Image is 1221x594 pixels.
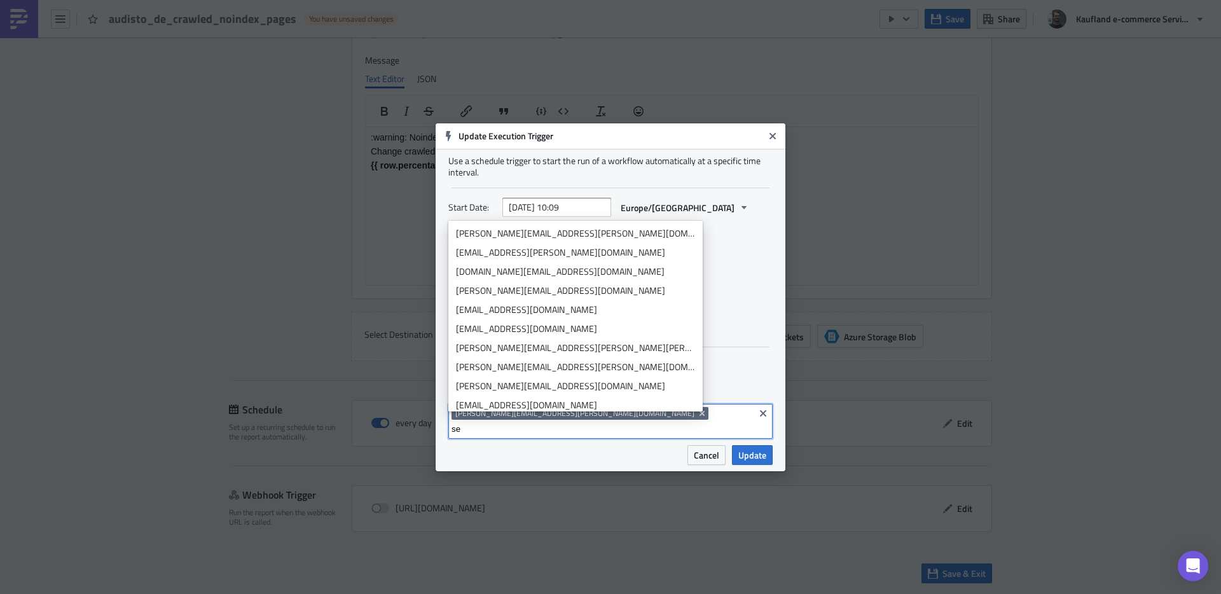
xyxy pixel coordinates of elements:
input: YYYY-MM-DD HH:mm [502,198,611,217]
div: [PERSON_NAME][EMAIL_ADDRESS][DOMAIN_NAME] [456,380,695,392]
h6: Update Execution Trigger [459,130,764,142]
div: [EMAIL_ADDRESS][DOMAIN_NAME] [456,303,695,316]
strong: noindex [69,19,104,29]
span: Europe/[GEOGRAPHIC_DATA] [621,201,735,214]
div: Use a schedule trigger to start the run of a workflow automatically at a specific time interval. [448,155,773,178]
div: [PERSON_NAME][EMAIL_ADDRESS][PERSON_NAME][DOMAIN_NAME] [456,227,695,240]
div: [DOMAIN_NAME][EMAIL_ADDRESS][DOMAIN_NAME] [456,265,695,278]
label: Start Date: [448,198,496,217]
span: Update [738,448,766,462]
button: Close [763,127,782,146]
div: [PERSON_NAME][EMAIL_ADDRESS][PERSON_NAME][PERSON_NAME][DOMAIN_NAME] [456,342,695,354]
body: Rich Text Area. Press ALT-0 for help. [5,5,607,43]
button: Remove Tag [697,407,708,420]
div: [PERSON_NAME][EMAIL_ADDRESS][DOMAIN_NAME] [456,284,695,297]
strong: {{ row.percentage_change }}% [5,33,134,43]
span: Cancel [694,448,719,462]
button: Update [732,445,773,465]
span: [PERSON_NAME][EMAIL_ADDRESS][PERSON_NAME][DOMAIN_NAME] [455,408,694,418]
p: Change crawled URLs in :flag-de: on compared to the day before: [5,19,607,29]
p: :warning: Noindexable pages crawled by audisto changed significantly [5,5,607,15]
div: Open Intercom Messenger [1178,551,1208,581]
button: Clear selected items [755,406,771,421]
div: [EMAIL_ADDRESS][DOMAIN_NAME] [456,322,695,335]
button: Cancel [687,445,726,465]
div: [EMAIL_ADDRESS][PERSON_NAME][DOMAIN_NAME] [456,246,695,259]
strong: {{ row.load_date }} [183,19,261,29]
ul: selectable options [448,221,703,411]
div: [EMAIL_ADDRESS][DOMAIN_NAME] [456,399,695,411]
button: Europe/[GEOGRAPHIC_DATA] [614,198,755,218]
div: [PERSON_NAME][EMAIL_ADDRESS][PERSON_NAME][DOMAIN_NAME] [456,361,695,373]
